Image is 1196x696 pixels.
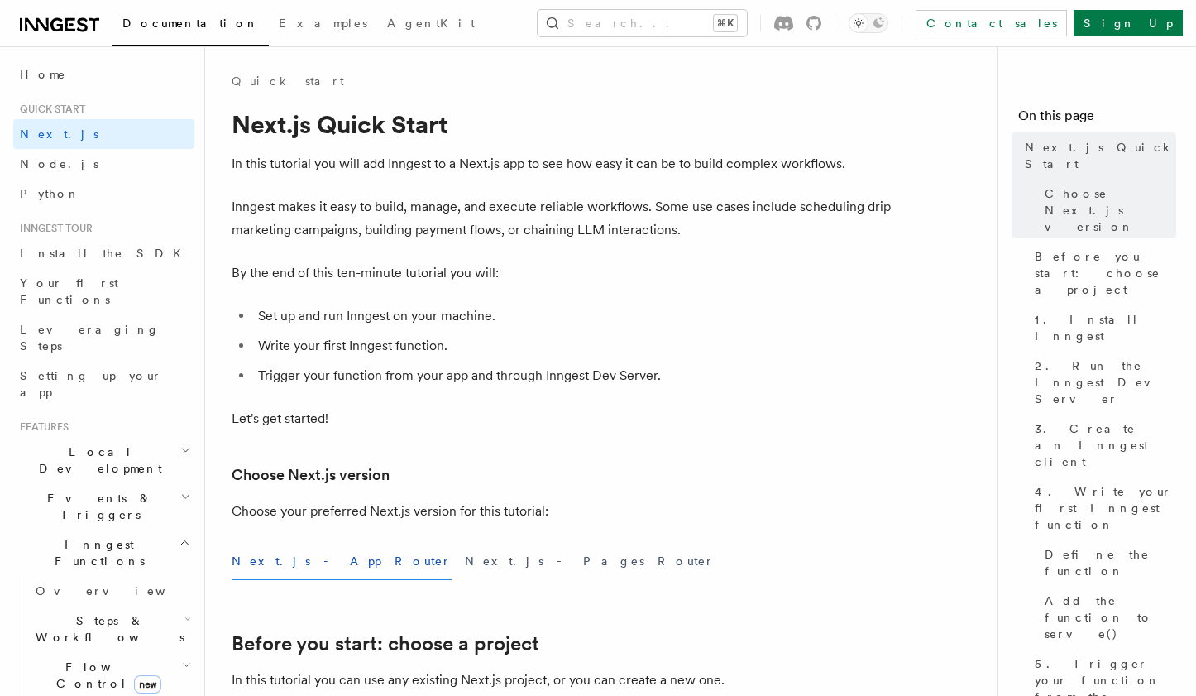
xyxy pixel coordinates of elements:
[13,490,180,523] span: Events & Triggers
[232,543,452,580] button: Next.js - App Router
[232,152,893,175] p: In this tutorial you will add Inngest to a Next.js app to see how easy it can be to build complex...
[1074,10,1183,36] a: Sign Up
[13,444,180,477] span: Local Development
[1035,483,1176,533] span: 4. Write your first Inngest function
[13,179,194,209] a: Python
[253,305,893,328] li: Set up and run Inngest on your machine.
[20,247,191,260] span: Install the SDK
[387,17,475,30] span: AgentKit
[1038,586,1176,649] a: Add the function to serve()
[20,66,66,83] span: Home
[13,268,194,314] a: Your first Functions
[13,60,194,89] a: Home
[1028,351,1176,414] a: 2. Run the Inngest Dev Server
[20,369,162,399] span: Setting up your app
[1045,185,1176,235] span: Choose Next.js version
[1035,358,1176,407] span: 2. Run the Inngest Dev Server
[13,483,194,530] button: Events & Triggers
[377,5,485,45] a: AgentKit
[13,238,194,268] a: Install the SDK
[1038,540,1176,586] a: Define the function
[29,576,194,606] a: Overview
[279,17,367,30] span: Examples
[13,536,179,569] span: Inngest Functions
[1035,420,1176,470] span: 3. Create an Inngest client
[1035,311,1176,344] span: 1. Install Inngest
[232,407,893,430] p: Let's get started!
[232,195,893,242] p: Inngest makes it easy to build, manage, and execute reliable workflows. Some use cases include sc...
[269,5,377,45] a: Examples
[13,119,194,149] a: Next.js
[29,659,182,692] span: Flow Control
[1028,414,1176,477] a: 3. Create an Inngest client
[29,612,184,646] span: Steps & Workflows
[13,420,69,434] span: Features
[849,13,888,33] button: Toggle dark mode
[13,437,194,483] button: Local Development
[465,543,715,580] button: Next.js - Pages Router
[1045,546,1176,579] span: Define the function
[1028,242,1176,305] a: Before you start: choose a project
[36,584,206,598] span: Overview
[232,109,893,139] h1: Next.js Quick Start
[253,364,893,387] li: Trigger your function from your app and through Inngest Dev Server.
[13,314,194,361] a: Leveraging Steps
[1035,248,1176,298] span: Before you start: choose a project
[1025,139,1176,172] span: Next.js Quick Start
[20,276,118,306] span: Your first Functions
[1018,132,1176,179] a: Next.js Quick Start
[232,262,893,285] p: By the end of this ten-minute tutorial you will:
[29,606,194,652] button: Steps & Workflows
[1028,477,1176,540] a: 4. Write your first Inngest function
[538,10,747,36] button: Search...⌘K
[1045,593,1176,642] span: Add the function to serve()
[13,222,93,235] span: Inngest tour
[122,17,259,30] span: Documentation
[13,149,194,179] a: Node.js
[20,157,98,170] span: Node.js
[1028,305,1176,351] a: 1. Install Inngest
[1018,106,1176,132] h4: On this page
[20,127,98,141] span: Next.js
[232,632,539,655] a: Before you start: choose a project
[20,187,80,200] span: Python
[232,463,390,487] a: Choose Next.js version
[232,73,344,89] a: Quick start
[232,500,893,523] p: Choose your preferred Next.js version for this tutorial:
[20,323,160,353] span: Leveraging Steps
[13,361,194,407] a: Setting up your app
[916,10,1067,36] a: Contact sales
[714,15,737,31] kbd: ⌘K
[232,669,893,692] p: In this tutorial you can use any existing Next.js project, or you can create a new one.
[134,675,161,694] span: new
[13,103,85,116] span: Quick start
[1038,179,1176,242] a: Choose Next.js version
[13,530,194,576] button: Inngest Functions
[112,5,269,46] a: Documentation
[253,334,893,358] li: Write your first Inngest function.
